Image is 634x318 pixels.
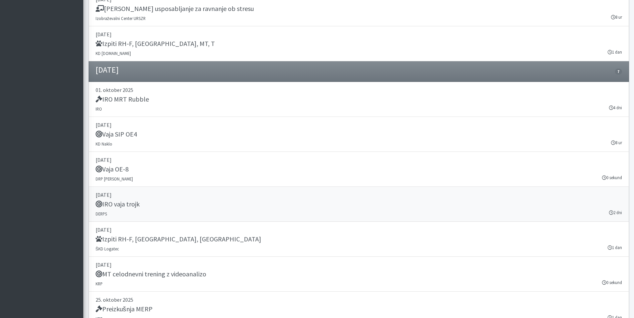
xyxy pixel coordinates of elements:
small: IRO [96,106,102,112]
h5: IRO vaja trojk [96,200,140,208]
h5: Vaja SIP OE4 [96,130,137,138]
h5: Preizkušnja MERP [96,305,153,313]
a: [DATE] MT celodnevni trening z videoanalizo KRP 0 sekund [89,257,629,292]
small: 0 sekund [602,279,622,286]
a: [DATE] Vaja OE-8 DRP [PERSON_NAME] 0 sekund [89,152,629,187]
a: [DATE] Izpiti RH-F, [GEOGRAPHIC_DATA], MT, T KD [DOMAIN_NAME] 1 dan [89,26,629,61]
a: [DATE] Izpiti RH-F, [GEOGRAPHIC_DATA], [GEOGRAPHIC_DATA] ŠKD Logatec 1 dan [89,222,629,257]
small: 2 dni [609,209,622,216]
a: 01. oktober 2025 IRO MRT Rubble IRO 4 dni [89,82,629,117]
h5: [PERSON_NAME] usposabljanje za ravnanje ob stresu [96,5,254,13]
a: [DATE] IRO vaja trojk DERPS 2 dni [89,187,629,222]
small: 8 ur [611,140,622,146]
small: 1 dan [608,244,622,251]
p: [DATE] [96,30,622,38]
h5: Vaja OE-8 [96,165,129,173]
h5: MT celodnevni trening z videoanalizo [96,270,206,278]
small: Izobraževalni Center URSZR [96,16,146,21]
p: [DATE] [96,191,622,199]
p: 01. oktober 2025 [96,86,622,94]
small: ŠKD Logatec [96,246,119,251]
p: 25. oktober 2025 [96,296,622,304]
p: [DATE] [96,121,622,129]
small: 8 ur [611,14,622,20]
small: KD [DOMAIN_NAME] [96,51,131,56]
small: 0 sekund [602,174,622,181]
small: KD Naklo [96,141,112,147]
h5: IRO MRT Rubble [96,95,149,103]
small: DERPS [96,211,107,216]
small: 1 dan [608,49,622,55]
small: DRP [PERSON_NAME] [96,176,133,181]
small: KRP [96,281,103,286]
span: 7 [615,69,622,75]
h5: Izpiti RH-F, [GEOGRAPHIC_DATA], MT, T [96,40,215,48]
p: [DATE] [96,261,622,269]
a: [DATE] Vaja SIP OE4 KD Naklo 8 ur [89,117,629,152]
p: [DATE] [96,226,622,234]
small: 4 dni [609,105,622,111]
p: [DATE] [96,156,622,164]
h4: [DATE] [96,65,119,75]
h5: Izpiti RH-F, [GEOGRAPHIC_DATA], [GEOGRAPHIC_DATA] [96,235,261,243]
